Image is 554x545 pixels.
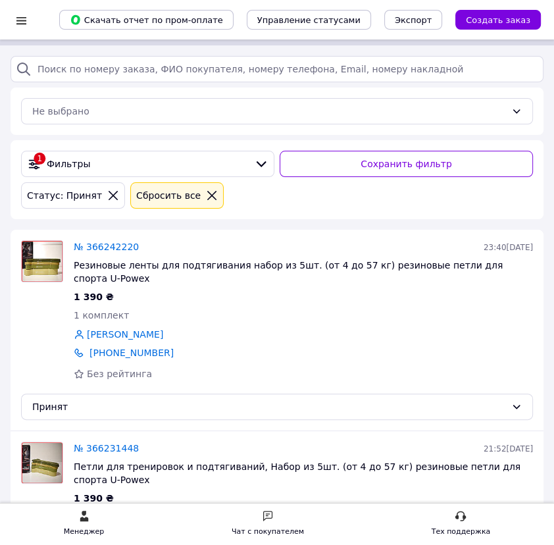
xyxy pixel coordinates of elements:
[361,157,452,171] span: Сохранить фильтр
[22,442,63,483] img: Фото товару
[74,310,129,321] span: 1 комплект
[74,493,114,504] span: 1 390 ₴
[74,443,139,454] a: № 366231448
[21,442,63,484] a: Фото товару
[89,348,174,358] a: [PHONE_NUMBER]
[384,10,442,30] button: Экспорт
[432,525,491,538] div: Тех поддержка
[232,525,304,538] div: Чат с покупателем
[70,14,223,26] span: Скачать отчет по пром-оплате
[442,14,541,24] a: Создать заказ
[247,10,371,30] button: Управление статусами
[280,151,533,177] button: Сохранить фильтр
[466,15,530,25] span: Создать заказ
[32,400,506,414] div: Принят
[64,525,104,538] div: Менеджер
[134,188,203,203] div: Сбросить все
[257,15,361,25] span: Управление статусами
[22,241,63,282] img: Фото товару
[74,242,139,252] a: № 366242220
[59,10,234,30] button: Скачать отчет по пром-оплате
[21,240,63,282] a: Фото товару
[484,444,533,454] span: 21:52[DATE]
[74,292,114,302] span: 1 390 ₴
[484,243,533,252] span: 23:40[DATE]
[87,369,152,379] span: Без рейтинга
[11,56,543,82] input: Поиск по номеру заказа, ФИО покупателя, номеру телефона, Email, номеру накладной
[24,188,105,203] div: Статус: Принят
[87,328,163,341] a: [PERSON_NAME]
[74,260,503,284] span: Резиновые ленты для подтягивания набор из 5шт. (от 4 до 57 кг) резиновые петли для спорта U-Powex
[395,15,432,25] span: Экспорт
[47,157,249,170] span: Фильтры
[455,10,541,30] button: Создать заказ
[74,461,520,485] span: Петли для тренировок и подтягиваний, Набор из 5шт. (от 4 до 57 кг) резиновые петли для спорта U-P...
